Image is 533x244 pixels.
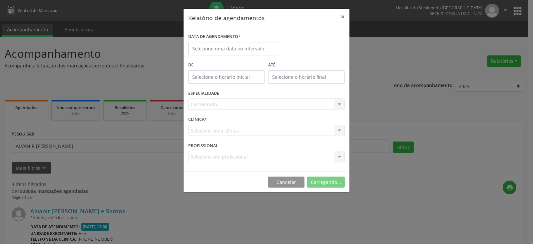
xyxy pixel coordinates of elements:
[188,13,265,22] h5: Relatório de agendamentos
[188,141,218,151] label: PROFISSIONAL
[268,177,304,188] button: Cancelar
[188,32,241,42] label: DATA DE AGENDAMENTO
[188,70,265,84] input: Selecione o horário inicial
[336,9,349,25] button: Close
[307,177,345,188] button: Carregando...
[188,60,265,70] label: De
[188,114,207,125] label: CLÍNICA
[268,70,345,84] input: Selecione o horário final
[268,60,345,70] label: ATÉ
[188,88,219,99] label: ESPECIALIDADE
[188,42,278,55] input: Selecione uma data ou intervalo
